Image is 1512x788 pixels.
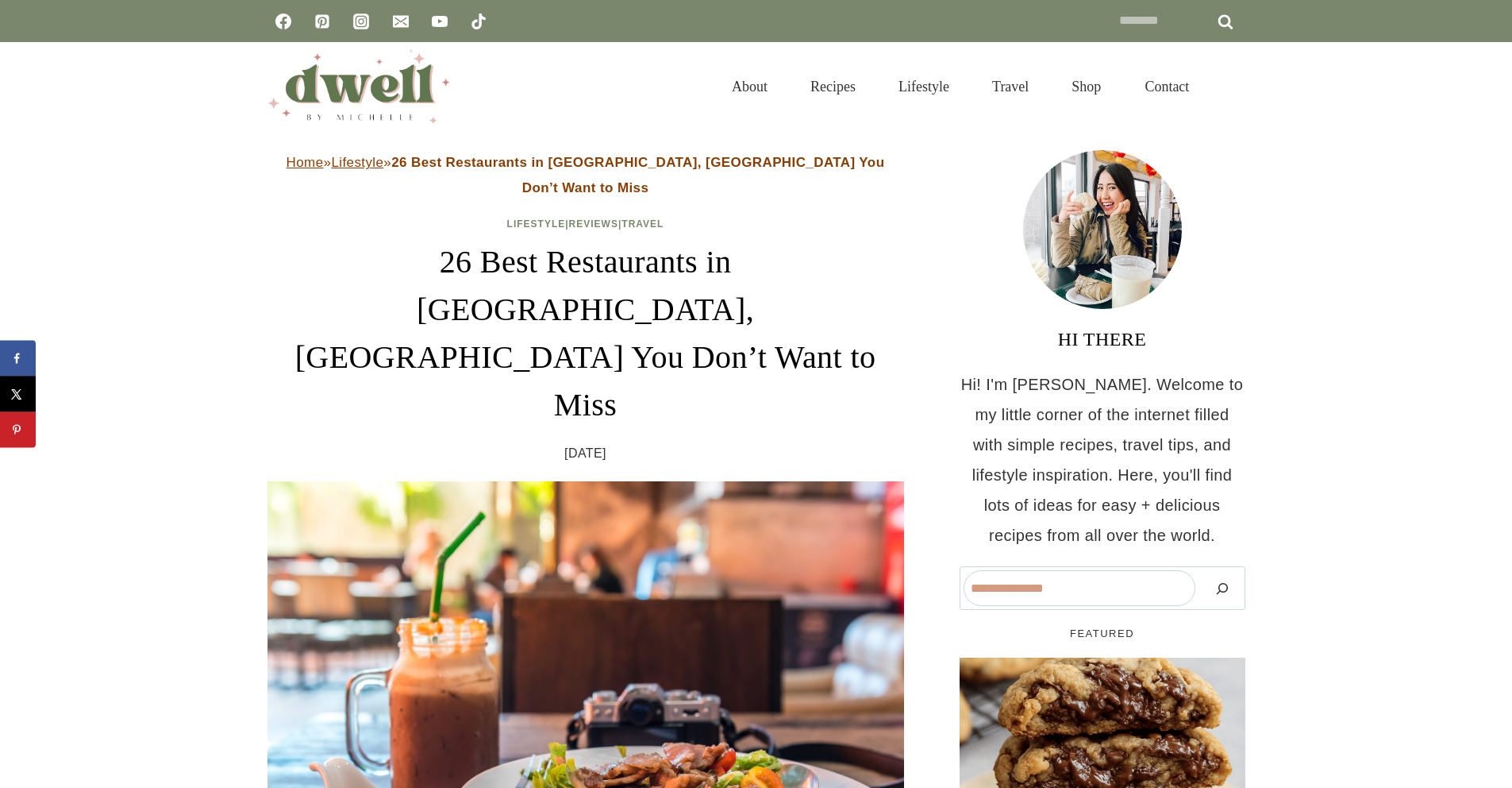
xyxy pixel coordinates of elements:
h3: HI THERE [960,325,1245,353]
a: Recipes [789,59,877,114]
p: Hi! I'm [PERSON_NAME]. Welcome to my little corner of the internet filled with simple recipes, tr... [960,369,1245,550]
h5: FEATURED [960,626,1245,642]
a: Home [287,155,324,170]
button: Search [1203,570,1241,606]
a: Reviews [569,218,618,230]
h1: 26 Best Restaurants in [GEOGRAPHIC_DATA], [GEOGRAPHIC_DATA] You Don’t Want to Miss [267,238,904,429]
a: Instagram [345,6,377,37]
a: Pinterest [306,6,338,37]
time: [DATE] [564,442,606,465]
a: Travel [971,59,1050,114]
a: About [710,59,789,114]
nav: Primary Navigation [710,59,1210,114]
span: | | [507,218,664,230]
a: TikTok [463,6,494,37]
strong: 26 Best Restaurants in [GEOGRAPHIC_DATA], [GEOGRAPHIC_DATA] You Don’t Want to Miss [391,155,884,195]
button: View Search Form [1218,73,1245,100]
a: YouTube [424,6,456,37]
span: » » [287,155,885,195]
a: Lifestyle [877,59,971,114]
a: Email [385,6,417,37]
a: Lifestyle [507,218,566,230]
a: Lifestyle [331,155,383,170]
a: Facebook [267,6,299,37]
img: DWELL by michelle [267,50,450,123]
a: Shop [1050,59,1122,114]
a: Travel [621,218,664,230]
a: Contact [1123,59,1210,114]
